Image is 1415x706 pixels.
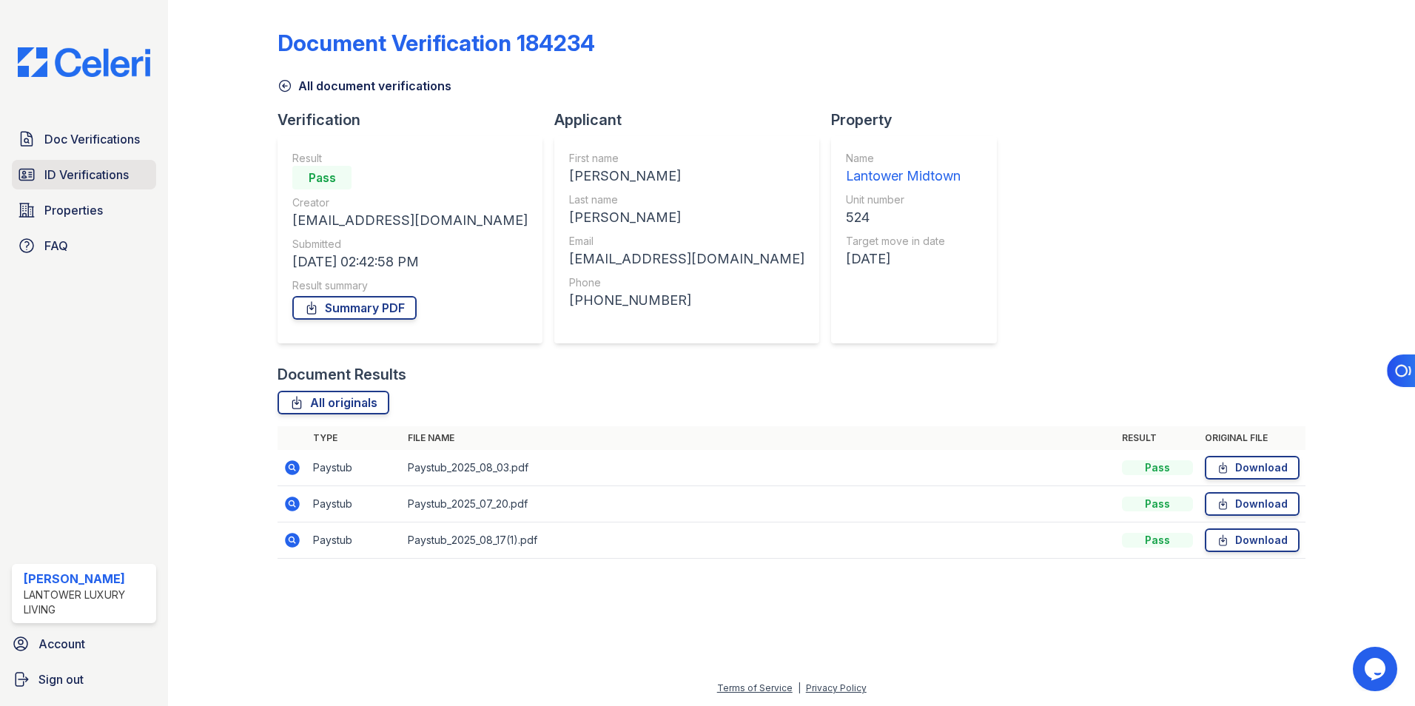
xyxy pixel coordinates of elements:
[278,391,389,414] a: All originals
[831,110,1009,130] div: Property
[846,192,961,207] div: Unit number
[44,130,140,148] span: Doc Verifications
[292,166,352,189] div: Pass
[44,166,129,184] span: ID Verifications
[6,629,162,659] a: Account
[846,166,961,186] div: Lantower Midtown
[1116,426,1199,450] th: Result
[402,426,1116,450] th: File name
[569,275,804,290] div: Phone
[278,30,595,56] div: Document Verification 184234
[307,426,402,450] th: Type
[307,450,402,486] td: Paystub
[1205,456,1300,480] a: Download
[44,237,68,255] span: FAQ
[569,151,804,166] div: First name
[1122,497,1193,511] div: Pass
[6,665,162,694] a: Sign out
[292,195,528,210] div: Creator
[1353,647,1400,691] iframe: chat widget
[569,290,804,311] div: [PHONE_NUMBER]
[846,151,961,166] div: Name
[292,210,528,231] div: [EMAIL_ADDRESS][DOMAIN_NAME]
[569,234,804,249] div: Email
[292,237,528,252] div: Submitted
[402,522,1116,559] td: Paystub_2025_08_17(1).pdf
[569,249,804,269] div: [EMAIL_ADDRESS][DOMAIN_NAME]
[292,151,528,166] div: Result
[1122,533,1193,548] div: Pass
[402,450,1116,486] td: Paystub_2025_08_03.pdf
[806,682,867,693] a: Privacy Policy
[846,207,961,228] div: 524
[292,296,417,320] a: Summary PDF
[12,231,156,260] a: FAQ
[846,249,961,269] div: [DATE]
[846,151,961,186] a: Name Lantower Midtown
[292,252,528,272] div: [DATE] 02:42:58 PM
[12,160,156,189] a: ID Verifications
[6,47,162,77] img: CE_Logo_Blue-a8612792a0a2168367f1c8372b55b34899dd931a85d93a1a3d3e32e68fde9ad4.png
[569,207,804,228] div: [PERSON_NAME]
[554,110,831,130] div: Applicant
[569,166,804,186] div: [PERSON_NAME]
[278,77,451,95] a: All document verifications
[717,682,793,693] a: Terms of Service
[1205,492,1300,516] a: Download
[12,195,156,225] a: Properties
[846,234,961,249] div: Target move in date
[278,364,406,385] div: Document Results
[38,670,84,688] span: Sign out
[12,124,156,154] a: Doc Verifications
[1122,460,1193,475] div: Pass
[38,635,85,653] span: Account
[44,201,103,219] span: Properties
[307,522,402,559] td: Paystub
[24,588,150,617] div: Lantower Luxury Living
[292,278,528,293] div: Result summary
[278,110,554,130] div: Verification
[1199,426,1305,450] th: Original file
[24,570,150,588] div: [PERSON_NAME]
[307,486,402,522] td: Paystub
[569,192,804,207] div: Last name
[402,486,1116,522] td: Paystub_2025_07_20.pdf
[1205,528,1300,552] a: Download
[798,682,801,693] div: |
